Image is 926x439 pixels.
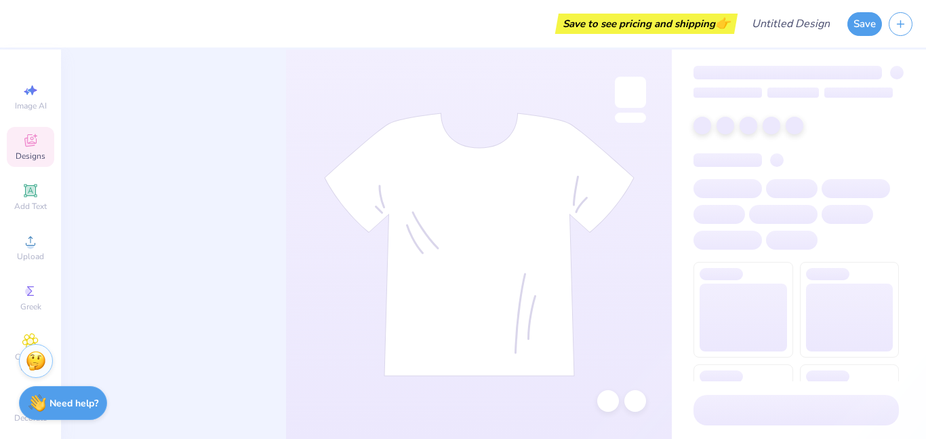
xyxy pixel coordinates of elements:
[741,10,841,37] input: Untitled Design
[14,413,47,423] span: Decorate
[17,251,44,262] span: Upload
[7,351,54,373] span: Clipart & logos
[14,201,47,212] span: Add Text
[16,151,45,161] span: Designs
[49,397,98,410] strong: Need help?
[715,15,730,31] span: 👉
[324,113,635,377] img: tee-skeleton.svg
[20,301,41,312] span: Greek
[15,100,47,111] span: Image AI
[847,12,882,36] button: Save
[559,14,734,34] div: Save to see pricing and shipping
